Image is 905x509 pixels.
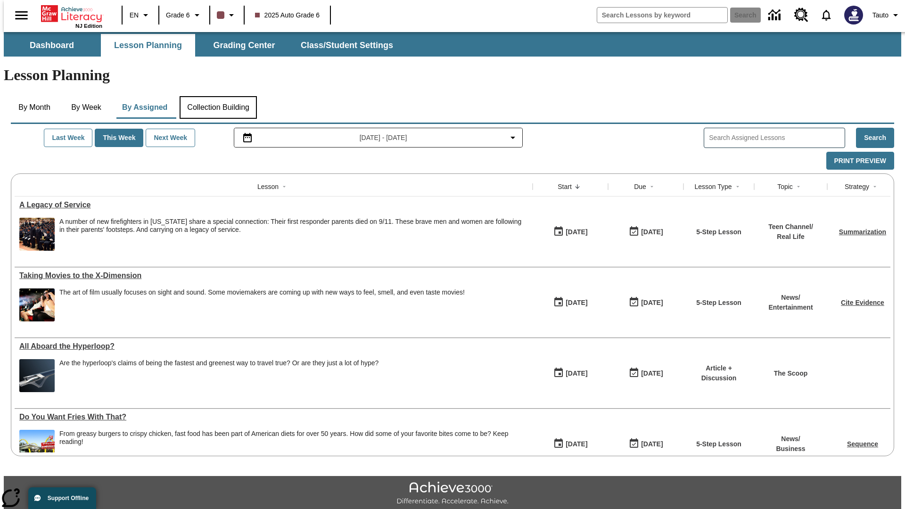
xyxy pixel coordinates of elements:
[360,133,407,143] span: [DATE] - [DATE]
[44,129,92,147] button: Last Week
[566,297,587,309] div: [DATE]
[396,482,509,506] img: Achieve3000 Differentiate Accelerate Achieve
[213,7,241,24] button: Class color is dark brown. Change class color
[5,34,99,57] button: Dashboard
[844,6,863,25] img: Avatar
[732,181,743,192] button: Sort
[789,2,814,28] a: Resource Center, Will open in new tab
[625,294,666,312] button: 08/24/25: Last day the lesson can be accessed
[625,435,666,453] button: 07/20/26: Last day the lesson can be accessed
[130,10,139,20] span: EN
[768,222,813,232] p: Teen Channel /
[847,440,878,448] a: Sequence
[19,342,528,351] a: All Aboard the Hyperloop?, Lessons
[59,218,528,251] div: A number of new firefighters in New York share a special connection: Their first responder parent...
[845,182,869,191] div: Strategy
[641,438,663,450] div: [DATE]
[558,182,572,191] div: Start
[566,368,587,379] div: [DATE]
[19,271,528,280] a: Taking Movies to the X-Dimension, Lessons
[166,10,190,20] span: Grade 6
[279,181,290,192] button: Sort
[763,2,789,28] a: Data Center
[4,34,402,57] div: SubNavbar
[197,34,291,57] button: Grading Center
[41,4,102,23] a: Home
[768,232,813,242] p: Real Life
[566,438,587,450] div: [DATE]
[814,3,839,27] a: Notifications
[641,297,663,309] div: [DATE]
[550,435,591,453] button: 07/14/25: First time the lesson was available
[768,303,813,312] p: Entertainment
[841,299,884,306] a: Cite Evidence
[115,96,175,119] button: By Assigned
[625,223,666,241] button: 08/18/25: Last day the lesson can be accessed
[19,430,55,463] img: One of the first McDonald's stores, with the iconic red sign and golden arches.
[572,181,583,192] button: Sort
[59,359,378,367] div: Are the hyperloop's claims of being the fastest and greenest way to travel true? Or are they just...
[696,439,741,449] p: 5-Step Lesson
[59,430,528,446] div: From greasy burgers to crispy chicken, fast food has been part of American diets for over 50 year...
[59,288,465,321] div: The art of film usually focuses on sight and sound. Some moviemakers are coming up with new ways ...
[634,182,646,191] div: Due
[59,218,528,234] div: A number of new firefighters in [US_STATE] share a special connection: Their first responder pare...
[774,369,808,378] p: The Scoop
[95,129,143,147] button: This Week
[19,218,55,251] img: A photograph of the graduation ceremony for the 2019 class of New York City Fire Department. Rebe...
[293,34,401,57] button: Class/Student Settings
[869,7,905,24] button: Profile/Settings
[8,1,35,29] button: Open side menu
[19,201,528,209] a: A Legacy of Service, Lessons
[777,182,793,191] div: Topic
[641,226,663,238] div: [DATE]
[19,201,528,209] div: A Legacy of Service
[597,8,727,23] input: search field
[19,288,55,321] img: Panel in front of the seats sprays water mist to the happy audience at a 4DX-equipped theater.
[696,298,741,308] p: 5-Step Lesson
[793,181,804,192] button: Sort
[28,487,96,509] button: Support Offline
[11,96,58,119] button: By Month
[146,129,195,147] button: Next Week
[694,182,732,191] div: Lesson Type
[125,7,156,24] button: Language: EN, Select a language
[826,152,894,170] button: Print Preview
[688,363,749,383] p: Article + Discussion
[646,181,658,192] button: Sort
[59,359,378,392] span: Are the hyperloop's claims of being the fastest and greenest way to travel true? Or are they just...
[19,271,528,280] div: Taking Movies to the X-Dimension
[4,66,901,84] h1: Lesson Planning
[550,294,591,312] button: 08/18/25: First time the lesson was available
[180,96,257,119] button: Collection Building
[63,96,110,119] button: By Week
[625,364,666,382] button: 06/30/26: Last day the lesson can be accessed
[59,288,465,296] p: The art of film usually focuses on sight and sound. Some moviemakers are coming up with new ways ...
[101,34,195,57] button: Lesson Planning
[257,182,279,191] div: Lesson
[696,227,741,237] p: 5-Step Lesson
[869,181,880,192] button: Sort
[839,3,869,27] button: Select a new avatar
[776,444,805,454] p: Business
[4,32,901,57] div: SubNavbar
[776,434,805,444] p: News /
[48,495,89,501] span: Support Offline
[162,7,206,24] button: Grade: Grade 6, Select a grade
[59,430,528,463] div: From greasy burgers to crispy chicken, fast food has been part of American diets for over 50 year...
[856,128,894,148] button: Search
[641,368,663,379] div: [DATE]
[19,413,528,421] a: Do You Want Fries With That?, Lessons
[75,23,102,29] span: NJ Edition
[238,132,519,143] button: Select the date range menu item
[872,10,889,20] span: Tauto
[768,293,813,303] p: News /
[41,3,102,29] div: Home
[566,226,587,238] div: [DATE]
[550,364,591,382] button: 07/21/25: First time the lesson was available
[19,359,55,392] img: Artist rendering of Hyperloop TT vehicle entering a tunnel
[550,223,591,241] button: 08/18/25: First time the lesson was available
